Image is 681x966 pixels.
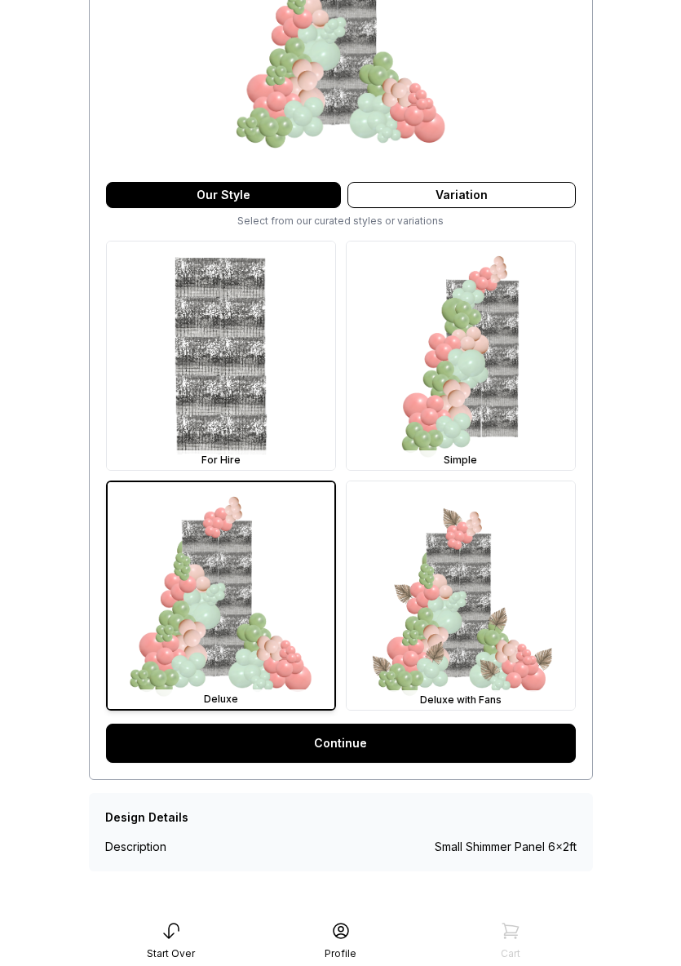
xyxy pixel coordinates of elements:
img: Deluxe [108,482,334,709]
img: Deluxe with Fans [347,481,575,710]
div: Deluxe [111,693,331,706]
a: Continue [106,724,576,763]
div: Cart [501,947,520,960]
img: For Hire [107,241,335,470]
img: Simple [347,241,575,470]
div: Profile [325,947,356,960]
div: Small Shimmer Panel 6x2ft [435,839,577,855]
div: Simple [350,454,572,467]
div: Description [105,839,223,855]
div: For Hire [110,454,332,467]
div: Our Style [106,182,341,208]
div: Select from our curated styles or variations [106,215,576,228]
div: Start Over [147,947,195,960]
div: Variation [347,182,576,208]
div: Design Details [105,809,188,826]
div: Deluxe with Fans [350,693,572,707]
